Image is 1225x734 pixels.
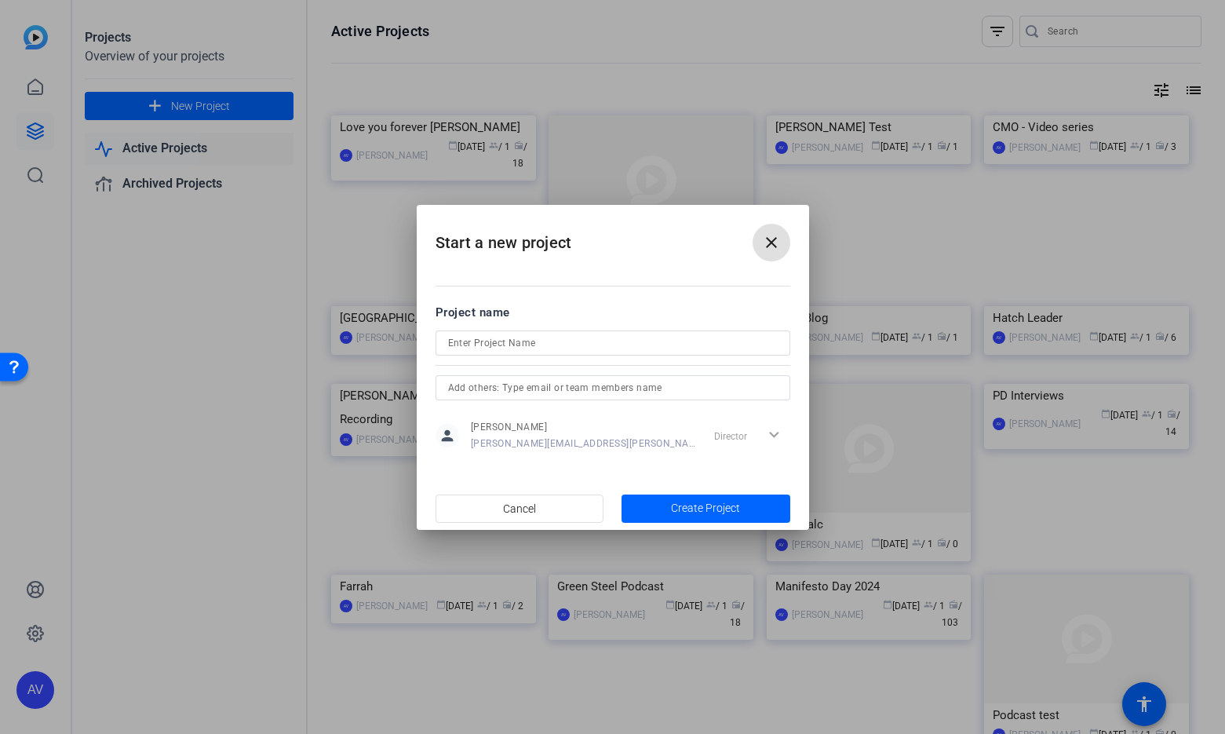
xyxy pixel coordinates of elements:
input: Enter Project Name [448,334,778,352]
h2: Start a new project [417,205,809,268]
span: [PERSON_NAME][EMAIL_ADDRESS][PERSON_NAME][PERSON_NAME][DOMAIN_NAME] [471,437,696,450]
span: Create Project [671,500,740,517]
span: [PERSON_NAME] [471,421,696,433]
div: Project name [436,304,790,321]
span: Cancel [503,494,536,524]
mat-icon: close [762,233,781,252]
input: Add others: Type email or team members name [448,378,778,397]
button: Create Project [622,495,790,523]
mat-icon: person [436,424,459,447]
button: Cancel [436,495,604,523]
